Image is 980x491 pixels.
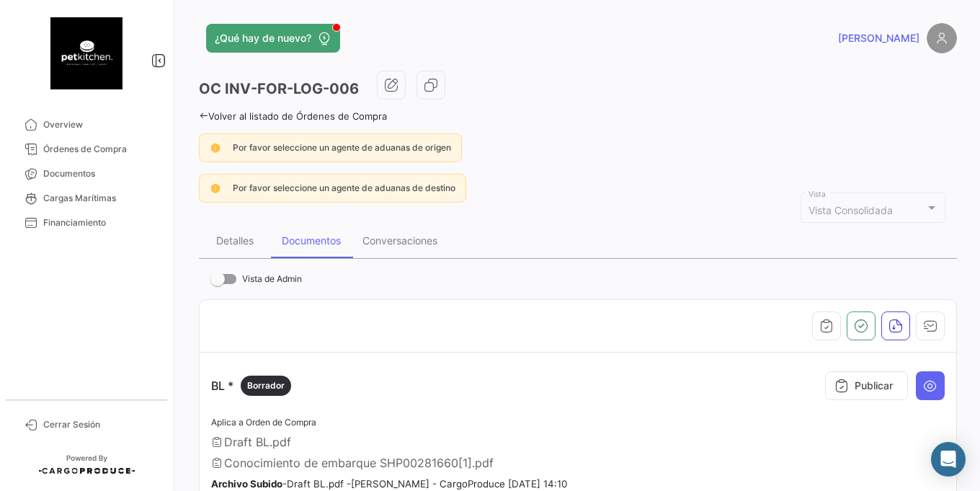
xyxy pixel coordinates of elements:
span: [PERSON_NAME] [838,31,919,45]
div: Conversaciones [362,234,437,247]
button: ¿Qué hay de nuevo? [206,24,340,53]
a: Financiamiento [12,211,161,235]
div: Documentos [282,234,341,247]
span: Borrador [247,379,285,392]
a: Documentos [12,162,161,186]
span: Por favor seleccione un agente de aduanas de origen [233,142,451,153]
span: Cargas Marítimas [43,192,156,205]
span: Conocimiento de embarque SHP00281660[1].pdf [224,456,494,470]
a: Volver al listado de Órdenes de Compra [199,110,387,122]
span: Aplica a Orden de Compra [211,417,316,428]
a: Cargas Marítimas [12,186,161,211]
mat-select-trigger: Vista Consolidada [808,204,893,216]
span: Vista de Admin [242,270,302,288]
span: Por favor seleccione un agente de aduanas de destino [233,182,455,193]
img: 54c7ca15-ec7a-4ae1-9078-87519ee09adb.png [50,17,122,89]
div: Detalles [216,234,254,247]
a: Overview [12,112,161,137]
a: Órdenes de Compra [12,137,161,162]
h3: OC INV-FOR-LOG-006 [199,79,359,99]
span: Órdenes de Compra [43,143,156,156]
span: Overview [43,118,156,131]
span: Documentos [43,167,156,180]
span: Draft BL.pdf [224,435,291,449]
span: Cerrar Sesión [43,418,156,431]
div: Abrir Intercom Messenger [931,442,966,477]
span: ¿Qué hay de nuevo? [215,31,311,45]
b: Archivo Subido [211,478,282,490]
img: placeholder-user.png [927,23,957,53]
small: - Draft BL.pdf - [PERSON_NAME] - CargoProduce [DATE] 14:10 [211,478,567,490]
button: Publicar [825,371,908,400]
span: Financiamiento [43,216,156,229]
